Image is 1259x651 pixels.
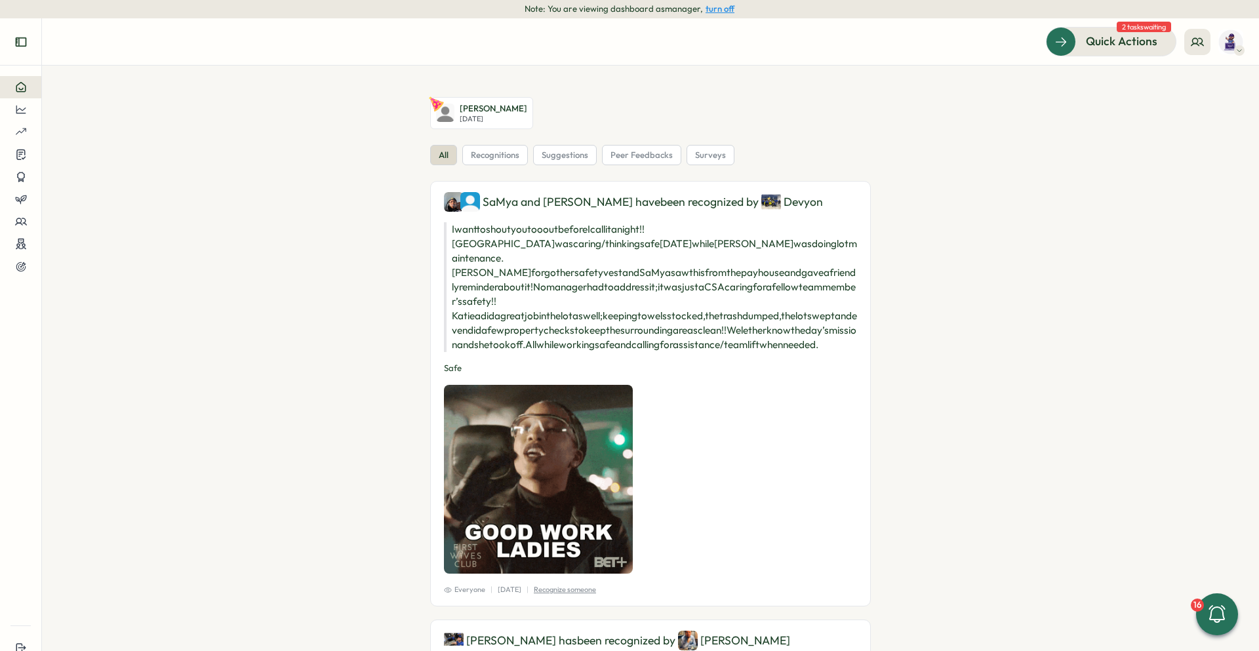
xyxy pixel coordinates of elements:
span: 2 tasks waiting [1117,22,1171,32]
img: Katiea Brooks [460,192,480,212]
div: 16 [1191,599,1204,612]
p: I want to shout you too out before I call it a night!! [GEOGRAPHIC_DATA] was caring/thinking safe... [444,222,857,352]
button: turn off [706,4,734,14]
p: [DATE] [460,115,527,123]
span: all [439,149,449,161]
span: Note: You are viewing dashboard as manager , [525,3,703,15]
span: Quick Actions [1086,33,1157,50]
div: [PERSON_NAME] has been recognized by [444,631,857,650]
p: Safe [444,363,857,374]
img: Brandon Romagossa [444,631,464,650]
img: Darius Rhodes Jr [436,104,454,122]
span: recognitions [471,149,519,161]
img: Recognition Image [444,385,633,574]
img: William Parker [678,631,698,650]
div: Devyon [761,192,823,212]
div: SaMya and [PERSON_NAME] have been recognized by [444,192,857,212]
img: John Sproul [1218,30,1243,54]
p: Recognize someone [534,584,596,595]
p: | [527,584,529,595]
img: Devyon Johnson [761,192,781,212]
button: 16 [1196,593,1238,635]
span: Everyone [444,584,485,595]
span: suggestions [542,149,588,161]
div: [PERSON_NAME] [678,631,790,650]
button: Expand sidebar [8,29,34,55]
p: | [490,584,492,595]
button: Quick Actions [1046,27,1176,56]
p: [PERSON_NAME] [460,103,527,115]
p: [DATE] [498,584,521,595]
span: peer feedbacks [610,149,673,161]
span: surveys [695,149,726,161]
img: SaMya Pratt [444,192,464,212]
a: Darius Rhodes Jr[PERSON_NAME][DATE] [430,97,533,129]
